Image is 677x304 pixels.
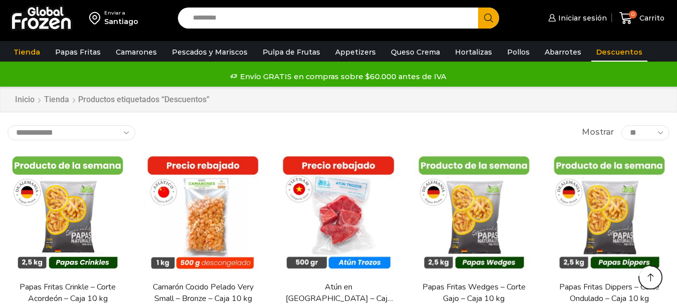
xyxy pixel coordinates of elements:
a: Camarones [111,43,162,62]
a: Abarrotes [540,43,586,62]
a: Tienda [9,43,45,62]
a: Tienda [44,94,70,106]
a: Pulpa de Frutas [258,43,325,62]
a: Iniciar sesión [546,8,607,28]
select: Pedido de la tienda [8,125,135,140]
a: Pollos [502,43,535,62]
button: Search button [478,8,499,29]
span: 0 [629,11,637,19]
a: Descuentos [591,43,647,62]
a: 0 Carrito [617,7,667,30]
span: Carrito [637,13,664,23]
a: Queso Crema [386,43,445,62]
img: address-field-icon.svg [89,10,104,27]
a: Appetizers [330,43,381,62]
a: Hortalizas [450,43,497,62]
a: Pescados y Mariscos [167,43,253,62]
h1: Productos etiquetados “Descuentos” [78,95,209,104]
nav: Breadcrumb [15,94,209,106]
a: Papas Fritas [50,43,106,62]
div: Santiago [104,17,138,27]
span: Mostrar [582,127,614,138]
span: Iniciar sesión [556,13,607,23]
div: Enviar a [104,10,138,17]
a: Inicio [15,94,35,106]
